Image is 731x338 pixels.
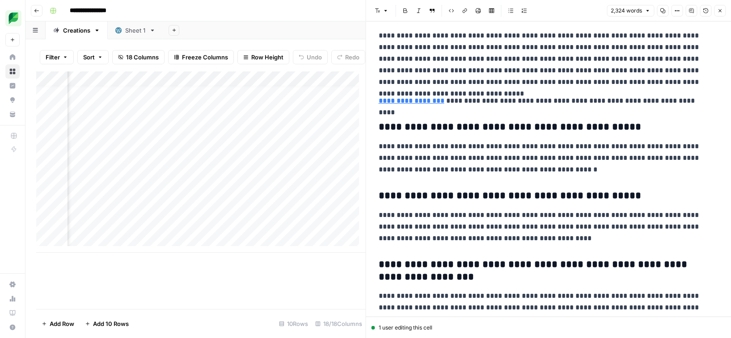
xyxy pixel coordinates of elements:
button: Redo [331,50,365,64]
span: 2,324 words [611,7,642,15]
div: 10 Rows [275,317,312,331]
div: 18/18 Columns [312,317,366,331]
a: Home [5,50,20,64]
a: Opportunities [5,93,20,107]
a: Settings [5,277,20,292]
a: Browse [5,64,20,79]
img: SproutSocial Logo [5,10,21,26]
a: Usage [5,292,20,306]
span: Add 10 Rows [93,319,129,328]
button: Add 10 Rows [80,317,134,331]
button: Filter [40,50,74,64]
a: Your Data [5,107,20,121]
button: 2,324 words [607,5,654,17]
span: Redo [345,53,359,62]
div: Creations [63,26,90,35]
a: Sheet 1 [108,21,163,39]
a: Learning Hub [5,306,20,320]
span: Undo [307,53,322,62]
span: 18 Columns [126,53,159,62]
span: Row Height [251,53,283,62]
div: Sheet 1 [125,26,146,35]
button: Undo [293,50,328,64]
div: 1 user editing this cell [372,324,726,332]
a: Insights [5,79,20,93]
button: Row Height [237,50,289,64]
button: Help + Support [5,320,20,334]
a: Creations [46,21,108,39]
button: Sort [77,50,109,64]
button: Freeze Columns [168,50,234,64]
span: Filter [46,53,60,62]
span: Freeze Columns [182,53,228,62]
span: Sort [83,53,95,62]
button: Add Row [36,317,80,331]
span: Add Row [50,319,74,328]
button: 18 Columns [112,50,165,64]
button: Workspace: SproutSocial [5,7,20,29]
